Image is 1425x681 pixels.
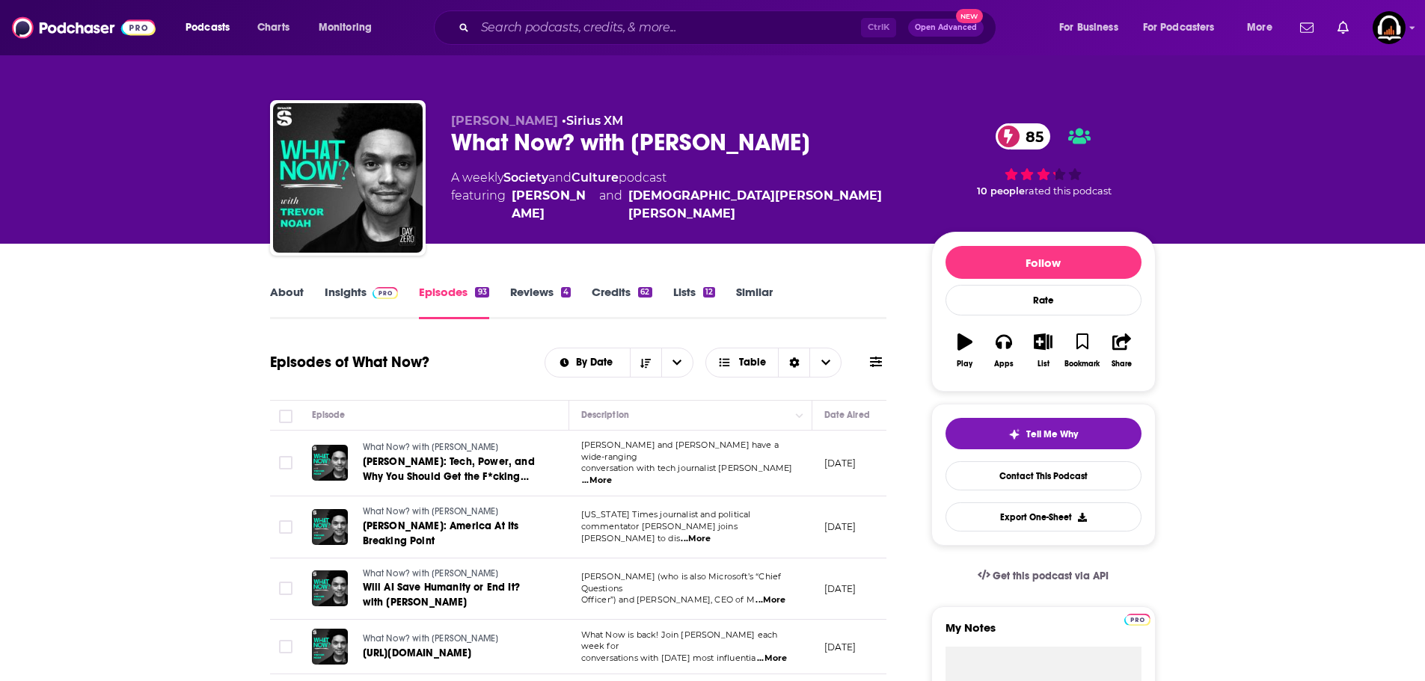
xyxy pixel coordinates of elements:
[996,123,1051,150] a: 85
[319,17,372,38] span: Monitoring
[824,406,870,424] div: Date Aired
[581,629,778,652] span: What Now is back! Join [PERSON_NAME] each week for
[1026,428,1078,440] span: Tell Me Why
[1124,611,1150,626] a: Pro website
[270,353,429,372] h1: Episodes of What Now?
[581,521,738,543] span: commentator [PERSON_NAME] joins [PERSON_NAME] to dis
[257,17,289,38] span: Charts
[1063,324,1102,378] button: Bookmark
[273,103,423,253] img: What Now? with Trevor Noah
[1025,185,1112,197] span: rated this podcast
[566,114,623,128] a: Sirius XM
[1373,11,1406,44] img: User Profile
[1331,15,1355,40] a: Show notifications dropdown
[175,16,249,40] button: open menu
[545,348,693,378] h2: Choose List sort
[548,170,571,185] span: and
[270,285,304,319] a: About
[1247,17,1272,38] span: More
[451,187,907,223] span: featuring
[279,520,292,534] span: Toggle select row
[581,653,756,663] span: conversations with [DATE] most influentia
[1008,428,1020,440] img: tell me why sparkle
[363,647,472,659] span: [URL][DOMAIN_NAME]
[581,440,779,462] span: [PERSON_NAME] and [PERSON_NAME] have a wide-ranging
[1064,360,1100,369] div: Bookmark
[186,17,230,38] span: Podcasts
[373,287,399,299] img: Podchaser Pro
[1049,16,1137,40] button: open menu
[363,520,519,547] span: [PERSON_NAME]: America At Its Breaking Point
[946,461,1141,490] a: Contact This Podcast
[363,580,542,610] a: Will AI Save Humanity or End It? with [PERSON_NAME]
[757,653,787,665] span: ...More
[956,9,983,23] span: New
[705,348,842,378] button: Choose View
[993,570,1109,582] span: Get this podcast via API
[673,285,715,319] a: Lists12
[861,18,896,37] span: Ctrl K
[977,185,1025,197] span: 10 people
[756,594,785,606] span: ...More
[475,16,861,40] input: Search podcasts, credits, & more...
[915,24,977,31] span: Open Advanced
[582,475,612,487] span: ...More
[1112,360,1132,369] div: Share
[1038,360,1049,369] div: List
[451,114,558,128] span: [PERSON_NAME]
[363,646,541,661] a: [URL][DOMAIN_NAME]
[581,571,782,594] span: [PERSON_NAME] (who is also Microsoft’s “Chief Questions
[824,582,856,595] p: [DATE]
[946,324,984,378] button: Play
[451,169,907,223] div: A weekly podcast
[581,463,793,473] span: conversation with tech journalist [PERSON_NAME]
[628,187,907,223] a: Christiana Mbakwe Medina
[363,581,520,608] span: Will AI Save Humanity or End It? with [PERSON_NAME]
[739,357,766,368] span: Table
[363,455,535,498] span: [PERSON_NAME]: Tech, Power, and Why You Should Get the F*cking Duck
[571,170,619,185] a: Culture
[1294,15,1320,40] a: Show notifications dropdown
[946,620,1141,647] label: My Notes
[545,357,630,368] button: open menu
[681,533,711,545] span: ...More
[581,594,755,605] span: Officer”) and [PERSON_NAME], CEO of M
[1124,614,1150,626] img: Podchaser Pro
[1102,324,1141,378] button: Share
[661,348,693,377] button: open menu
[510,285,571,319] a: Reviews4
[1059,17,1118,38] span: For Business
[946,246,1141,279] button: Follow
[12,13,156,42] img: Podchaser - Follow, Share and Rate Podcasts
[363,633,499,644] span: What Now? with [PERSON_NAME]
[512,187,593,223] a: Trevor Noah
[363,454,542,484] a: [PERSON_NAME]: Tech, Power, and Why You Should Get the F*cking Duck
[561,287,571,298] div: 4
[778,348,809,377] div: Sort Direction
[638,287,652,298] div: 62
[279,456,292,469] span: Toggle select row
[363,441,542,454] a: What Now? with [PERSON_NAME]
[994,360,1014,369] div: Apps
[279,640,292,653] span: Toggle select row
[630,348,661,377] button: Sort Direction
[448,10,1011,45] div: Search podcasts, credits, & more...
[363,442,499,452] span: What Now? with [PERSON_NAME]
[946,285,1141,315] div: Rate
[576,357,618,368] span: By Date
[581,406,629,424] div: Description
[1373,11,1406,44] button: Show profile menu
[966,558,1121,594] a: Get this podcast via API
[308,16,391,40] button: open menu
[592,285,652,319] a: Credits62
[1143,17,1215,38] span: For Podcasters
[824,520,856,533] p: [DATE]
[931,114,1156,206] div: 85 10 peoplerated this podcast
[475,287,488,298] div: 93
[946,502,1141,531] button: Export One-Sheet
[363,567,542,581] a: What Now? with [PERSON_NAME]
[1373,11,1406,44] span: Logged in as kpunia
